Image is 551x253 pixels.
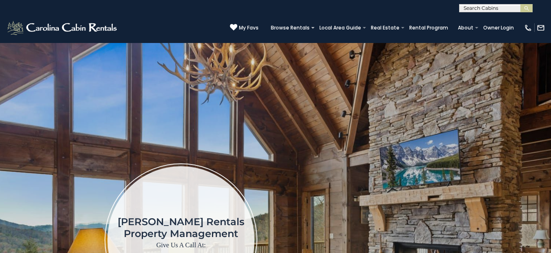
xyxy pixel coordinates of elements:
a: Real Estate [367,22,404,34]
a: Browse Rentals [267,22,314,34]
a: Local Area Guide [315,22,365,34]
img: mail-regular-white.png [537,24,545,32]
a: My Favs [230,24,259,32]
p: Give Us A Call At: [118,239,244,251]
a: Rental Program [405,22,452,34]
span: My Favs [239,24,259,32]
a: About [454,22,477,34]
img: White-1-2.png [6,20,119,36]
a: Owner Login [479,22,518,34]
h1: [PERSON_NAME] Rentals Property Management [118,216,244,239]
img: phone-regular-white.png [524,24,532,32]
